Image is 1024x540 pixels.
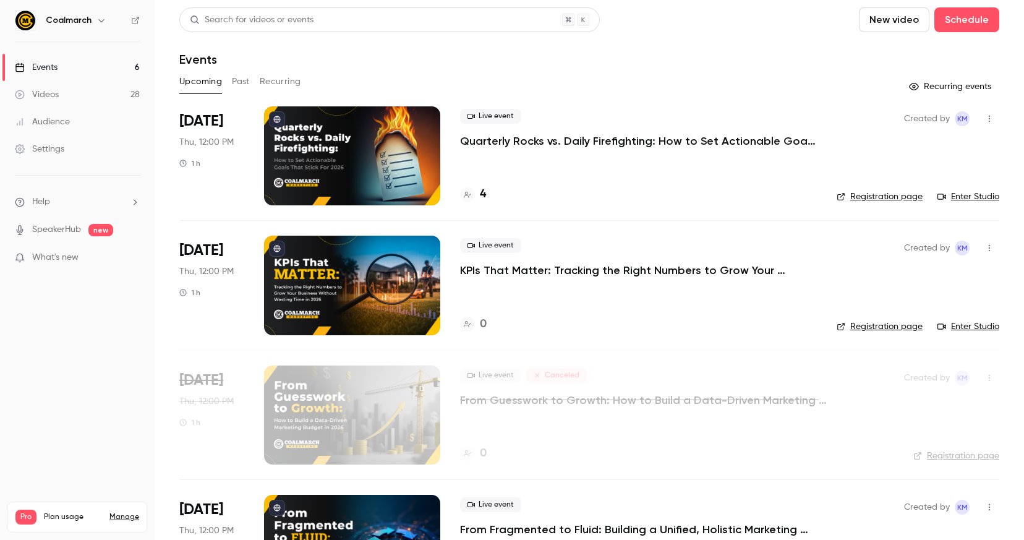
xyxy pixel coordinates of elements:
span: new [88,224,113,236]
div: Search for videos or events [190,14,314,27]
span: [DATE] [179,241,223,260]
button: Schedule [934,7,999,32]
a: Quarterly Rocks vs. Daily Firefighting: How to Set Actionable Goals That Stick For 2026 [460,134,817,148]
h4: 0 [480,316,487,333]
a: From Guesswork to Growth: How to Build a Data-Driven Marketing Budget in [DATE] [460,393,831,408]
div: Audience [15,116,70,128]
span: Live event [460,109,521,124]
span: Thu, 12:00 PM [179,525,234,537]
button: Recurring events [903,77,999,96]
button: Recurring [260,72,301,92]
h1: Events [179,52,217,67]
span: [DATE] [179,371,223,390]
span: Live event [460,368,521,383]
span: [DATE] [179,111,223,131]
span: KM [957,371,968,385]
a: Enter Studio [937,320,999,333]
a: KPIs That Matter: Tracking the Right Numbers to Grow Your Business Without Wasting Time in [DATE] [460,263,817,278]
a: Manage [109,512,139,522]
div: Events [15,61,58,74]
span: Live event [460,497,521,512]
span: Thu, 12:00 PM [179,395,234,408]
a: 0 [460,445,487,462]
div: Oct 16 Thu, 12:00 PM (America/New York) [179,366,244,465]
button: New video [859,7,929,32]
a: Registration page [913,450,999,462]
span: KM [957,111,968,126]
div: Oct 2 Thu, 12:00 PM (America/New York) [179,236,244,335]
span: What's new [32,251,79,264]
span: Katie McCaskill [955,241,970,255]
li: help-dropdown-opener [15,195,140,208]
div: 1 h [179,158,200,168]
span: Katie McCaskill [955,111,970,126]
span: [DATE] [179,500,223,520]
a: SpeakerHub [32,223,81,236]
span: Live event [460,238,521,253]
div: Settings [15,143,64,155]
div: 1 h [179,288,200,298]
span: Help [32,195,50,208]
h4: 4 [480,186,486,203]
span: Canceled [526,368,587,383]
span: Plan usage [44,512,102,522]
span: Thu, 12:00 PM [179,136,234,148]
a: Enter Studio [937,191,999,203]
span: Created by [904,111,950,126]
span: KM [957,241,968,255]
a: From Fragmented to Fluid: Building a Unified, Holistic Marketing Strategy in [DATE] [460,522,817,537]
h6: Coalmarch [46,14,92,27]
a: Registration page [837,191,923,203]
h4: 0 [480,445,487,462]
span: Created by [904,241,950,255]
img: Coalmarch [15,11,35,30]
span: Pro [15,510,36,525]
button: Past [232,72,250,92]
span: Katie McCaskill [955,371,970,385]
a: 4 [460,186,486,203]
div: 1 h [179,418,200,427]
span: Created by [904,500,950,515]
div: Sep 18 Thu, 12:00 PM (America/New York) [179,106,244,205]
a: 0 [460,316,487,333]
span: Created by [904,371,950,385]
button: Upcoming [179,72,222,92]
span: Thu, 12:00 PM [179,265,234,278]
span: Katie McCaskill [955,500,970,515]
span: KM [957,500,968,515]
a: Registration page [837,320,923,333]
div: Videos [15,88,59,101]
